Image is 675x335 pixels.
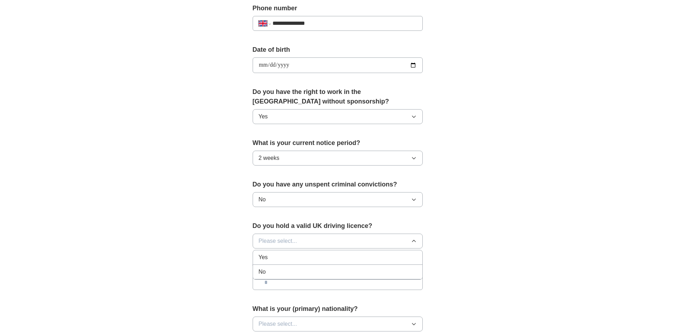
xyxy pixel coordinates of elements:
label: Do you have any unspent criminal convictions? [253,180,423,189]
span: Please select... [259,320,297,328]
span: No [259,195,266,204]
button: No [253,192,423,207]
label: Do you hold a valid UK driving licence? [253,221,423,231]
label: Do you have the right to work in the [GEOGRAPHIC_DATA] without sponsorship? [253,87,423,106]
label: What is your current notice period? [253,138,423,148]
span: Yes [259,253,268,262]
span: Yes [259,112,268,121]
button: 2 weeks [253,151,423,166]
span: No [259,268,266,276]
span: 2 weeks [259,154,280,162]
button: Please select... [253,317,423,331]
span: Please select... [259,237,297,245]
label: What is your (primary) nationality? [253,304,423,314]
button: Yes [253,109,423,124]
button: Please select... [253,234,423,249]
label: Date of birth [253,45,423,55]
label: Phone number [253,4,423,13]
